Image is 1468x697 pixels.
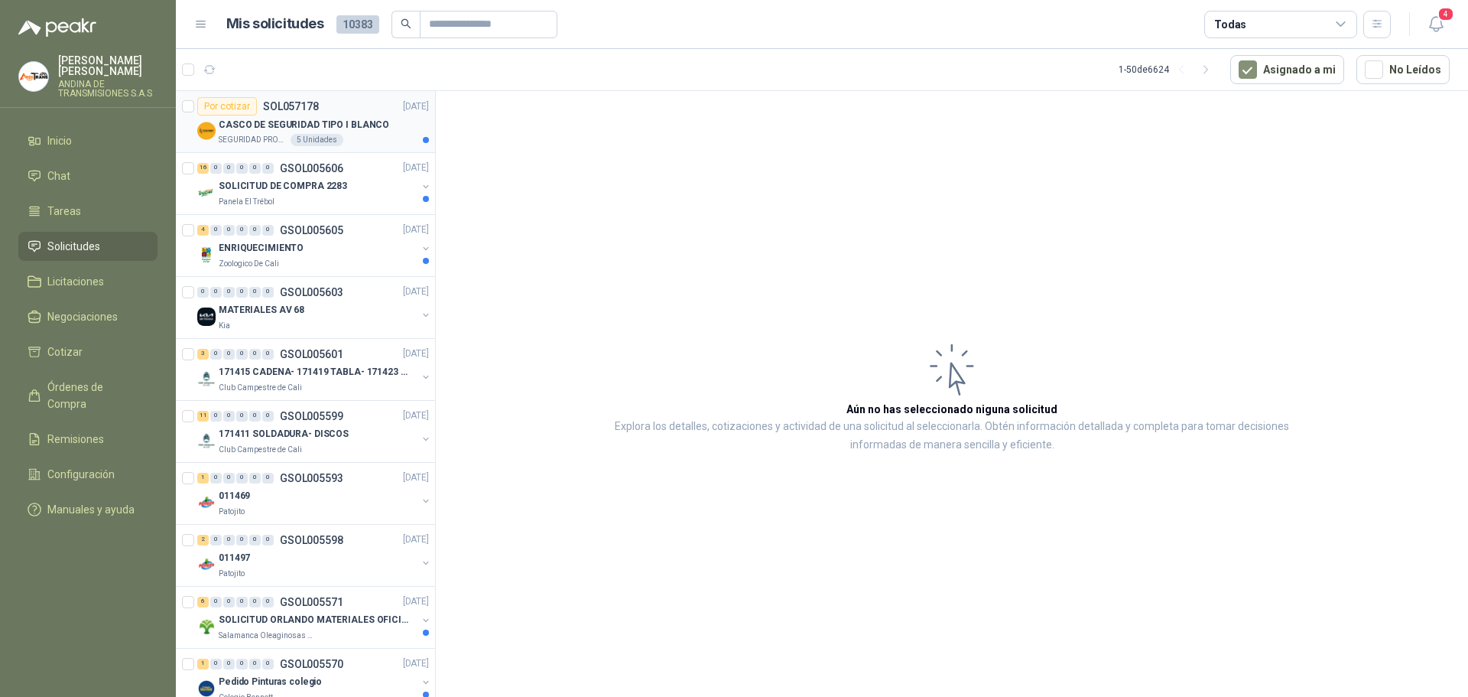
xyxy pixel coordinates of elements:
[197,469,432,518] a: 1 0 0 0 0 0 GSOL005593[DATE] Company Logo011469Patojito
[197,531,432,580] a: 2 0 0 0 0 0 GSOL005598[DATE] Company Logo011497Patojito
[197,345,432,394] a: 3 0 0 0 0 0 GSOL005601[DATE] Company Logo171415 CADENA- 171419 TABLA- 171423 VARILLAClub Campestr...
[219,676,322,690] p: Pedido Pinturas colegio
[219,180,347,194] p: SOLICITUD DE COMPRA 2283
[219,630,315,642] p: Salamanca Oleaginosas SAS
[280,473,343,484] p: GSOL005593
[1214,16,1246,33] div: Todas
[47,344,83,360] span: Cotizar
[249,287,261,298] div: 0
[236,411,248,422] div: 0
[197,370,216,388] img: Company Logo
[197,283,432,332] a: 0 0 0 0 0 0 GSOL005603[DATE] Company LogoMATERIALES AV 68Kia
[219,320,230,332] p: Kia
[403,533,429,548] p: [DATE]
[197,349,209,360] div: 3
[262,163,274,174] div: 0
[197,411,209,422] div: 11
[223,349,235,360] div: 0
[263,101,319,112] p: SOL057178
[18,425,158,454] a: Remisiones
[47,379,143,412] span: Órdenes de Compra
[210,163,222,174] div: 0
[236,535,248,546] div: 0
[197,535,209,546] div: 2
[223,659,235,669] div: 0
[236,349,248,360] div: 0
[219,568,245,580] p: Patojito
[197,617,216,636] img: Company Logo
[1230,55,1344,84] button: Asignado a mi
[219,304,304,318] p: MATERIALES AV 68
[236,473,248,484] div: 0
[249,163,261,174] div: 0
[19,62,48,91] img: Company Logo
[403,99,429,114] p: [DATE]
[403,409,429,424] p: [DATE]
[249,659,261,669] div: 0
[210,349,222,360] div: 0
[403,223,429,238] p: [DATE]
[846,401,1057,418] h3: Aún no has seleccionado niguna solicitud
[236,287,248,298] div: 0
[249,225,261,236] div: 0
[1422,11,1450,38] button: 4
[1119,57,1218,82] div: 1 - 50 de 6624
[223,473,235,484] div: 0
[1356,55,1450,84] button: No Leídos
[236,659,248,669] div: 0
[210,287,222,298] div: 0
[18,302,158,331] a: Negociaciones
[589,418,1315,454] p: Explora los detalles, cotizaciones y actividad de una solicitud al seleccionarla. Obtén informaci...
[249,597,261,607] div: 0
[197,555,216,574] img: Company Logo
[249,473,261,484] div: 0
[210,659,222,669] div: 0
[1437,7,1454,21] span: 4
[280,659,343,669] p: GSOL005570
[219,506,245,518] p: Patojito
[18,373,158,419] a: Órdenes de Compra
[249,349,261,360] div: 0
[403,347,429,362] p: [DATE]
[47,132,72,149] span: Inicio
[336,15,379,34] span: 10383
[210,411,222,422] div: 0
[249,535,261,546] div: 0
[219,490,250,504] p: 011469
[197,593,432,642] a: 6 0 0 0 0 0 GSOL005571[DATE] Company LogoSOLICITUD ORLANDO MATERIALES OFICINA - CALISalamanca Ole...
[280,597,343,607] p: GSOL005571
[262,411,274,422] div: 0
[197,225,209,236] div: 4
[47,203,81,220] span: Tareas
[197,473,209,484] div: 1
[210,597,222,607] div: 0
[18,232,158,261] a: Solicitudes
[197,432,216,450] img: Company Logo
[223,535,235,546] div: 0
[403,285,429,300] p: [DATE]
[219,614,409,628] p: SOLICITUD ORLANDO MATERIALES OFICINA - CALI
[58,80,158,98] p: ANDINA DE TRANSMISIONES S.A.S
[291,134,343,146] div: 5 Unidades
[280,287,343,298] p: GSOL005603
[18,337,158,366] a: Cotizar
[18,495,158,524] a: Manuales y ayuda
[18,161,158,191] a: Chat
[197,97,257,116] div: Por cotizar
[219,444,302,456] p: Club Campestre de Cali
[58,55,158,77] p: [PERSON_NAME] [PERSON_NAME]
[280,225,343,236] p: GSOL005605
[197,407,432,456] a: 11 0 0 0 0 0 GSOL005599[DATE] Company Logo171411 SOLDADURA- DISCOSClub Campestre de Cali
[197,163,209,174] div: 16
[47,238,100,255] span: Solicitudes
[197,122,216,140] img: Company Logo
[262,535,274,546] div: 0
[262,349,274,360] div: 0
[47,308,118,325] span: Negociaciones
[262,659,274,669] div: 0
[249,411,261,422] div: 0
[262,225,274,236] div: 0
[210,473,222,484] div: 0
[280,535,343,546] p: GSOL005598
[223,597,235,607] div: 0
